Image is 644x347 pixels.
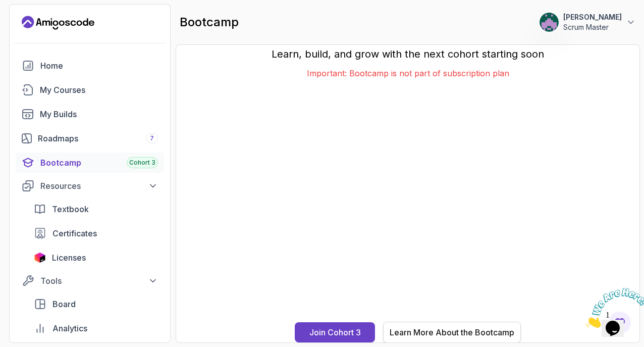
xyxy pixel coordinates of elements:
[40,275,158,287] div: Tools
[52,322,87,334] span: Analytics
[383,322,521,343] button: Learn More About the Bootcamp
[34,253,46,263] img: jetbrains icon
[28,294,164,314] a: board
[52,203,89,215] span: Textbook
[214,67,602,79] p: Important: Bootcamp is not part of subscription plan
[28,247,164,268] a: licenses
[295,322,375,342] button: Join Cohort 3
[52,227,97,239] span: Certificates
[16,56,164,76] a: home
[16,153,164,173] a: bootcamp
[563,22,622,32] p: Scrum Master
[540,13,559,32] img: user profile image
[16,128,164,148] a: roadmaps
[40,84,158,96] div: My Courses
[4,4,67,44] img: Chat attention grabber
[16,272,164,290] button: Tools
[180,14,239,30] h2: bootcamp
[309,326,361,338] div: Join Cohort 3
[129,159,155,167] span: Cohort 3
[4,4,8,13] span: 1
[40,157,158,169] div: Bootcamp
[214,47,602,61] p: Learn, build, and grow with the next cohort starting soon
[28,318,164,338] a: analytics
[150,134,154,142] span: 7
[40,108,158,120] div: My Builds
[52,252,86,264] span: Licenses
[38,132,158,144] div: Roadmaps
[390,326,514,338] div: Learn More About the Bootcamp
[28,223,164,243] a: certificates
[22,15,94,31] a: Landing page
[16,177,164,195] button: Resources
[563,12,622,22] p: [PERSON_NAME]
[16,80,164,100] a: courses
[28,199,164,219] a: textbook
[16,104,164,124] a: builds
[40,60,158,72] div: Home
[581,284,644,332] iframe: chat widget
[539,12,636,32] button: user profile image[PERSON_NAME]Scrum Master
[52,298,76,310] span: Board
[40,180,158,192] div: Resources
